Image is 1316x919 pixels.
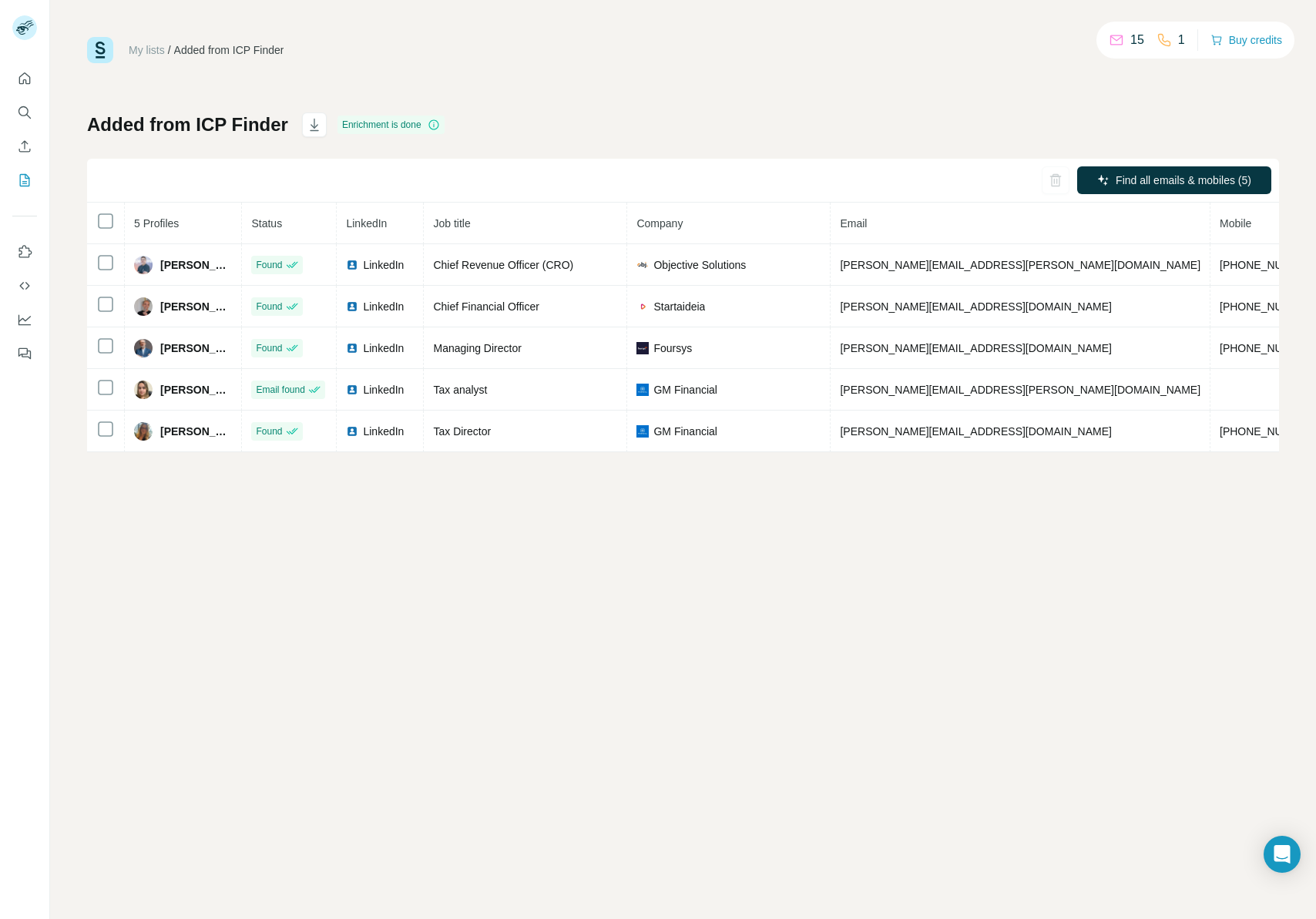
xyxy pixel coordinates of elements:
[256,258,282,272] span: Found
[433,342,521,354] span: Managing Director
[1220,217,1251,230] span: Mobile
[160,299,232,314] span: [PERSON_NAME]
[134,381,153,399] img: Avatar
[346,259,358,271] img: LinkedIn logo
[12,340,37,367] button: Feedback
[134,297,153,316] img: Avatar
[1077,166,1271,194] button: Find all emails & mobiles (5)
[256,300,282,314] span: Found
[12,272,37,300] button: Use Surfe API
[653,257,746,273] span: Objective Solutions
[160,340,232,356] span: [PERSON_NAME]
[433,217,470,230] span: Job title
[636,425,649,438] img: company-logo
[134,217,179,230] span: 5 Profiles
[840,300,1111,313] span: [PERSON_NAME][EMAIL_ADDRESS][DOMAIN_NAME]
[433,259,573,271] span: Chief Revenue Officer (CRO)
[1178,31,1185,49] p: 1
[346,217,387,230] span: LinkedIn
[1116,173,1251,188] span: Find all emails & mobiles (5)
[12,65,37,92] button: Quick start
[134,422,153,441] img: Avatar
[433,425,491,438] span: Tax Director
[12,99,37,126] button: Search
[636,300,649,313] img: company-logo
[363,257,404,273] span: LinkedIn
[653,382,717,397] span: GM Financial
[636,342,649,354] img: company-logo
[1130,31,1144,49] p: 15
[168,42,171,58] li: /
[160,424,232,439] span: [PERSON_NAME]
[160,257,232,273] span: [PERSON_NAME]
[87,37,113,63] img: Surfe Logo
[337,116,445,134] div: Enrichment is done
[134,256,153,274] img: Avatar
[256,424,282,438] span: Found
[346,384,358,396] img: LinkedIn logo
[840,259,1200,271] span: [PERSON_NAME][EMAIL_ADDRESS][PERSON_NAME][DOMAIN_NAME]
[251,217,282,230] span: Status
[1264,836,1301,873] div: Open Intercom Messenger
[174,42,284,58] div: Added from ICP Finder
[653,299,705,314] span: Startaideia
[363,382,404,397] span: LinkedIn
[636,259,649,271] img: company-logo
[346,342,358,354] img: LinkedIn logo
[1210,29,1282,51] button: Buy credits
[346,300,358,313] img: LinkedIn logo
[12,306,37,334] button: Dashboard
[653,340,692,356] span: Foursys
[12,132,37,160] button: Enrich CSV
[433,300,539,313] span: Chief Financial Officer
[134,339,153,357] img: Avatar
[433,384,487,396] span: Tax analyst
[636,217,683,230] span: Company
[363,299,404,314] span: LinkedIn
[363,424,404,439] span: LinkedIn
[160,382,232,397] span: [PERSON_NAME]
[12,166,37,194] button: My lists
[636,384,649,396] img: company-logo
[129,44,165,56] a: My lists
[840,425,1111,438] span: [PERSON_NAME][EMAIL_ADDRESS][DOMAIN_NAME]
[12,238,37,266] button: Use Surfe on LinkedIn
[840,217,867,230] span: Email
[256,341,282,355] span: Found
[840,384,1200,396] span: [PERSON_NAME][EMAIL_ADDRESS][PERSON_NAME][DOMAIN_NAME]
[363,340,404,356] span: LinkedIn
[346,425,358,438] img: LinkedIn logo
[87,112,288,137] h1: Added from ICP Finder
[840,342,1111,354] span: [PERSON_NAME][EMAIL_ADDRESS][DOMAIN_NAME]
[653,424,717,439] span: GM Financial
[256,383,304,397] span: Email found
